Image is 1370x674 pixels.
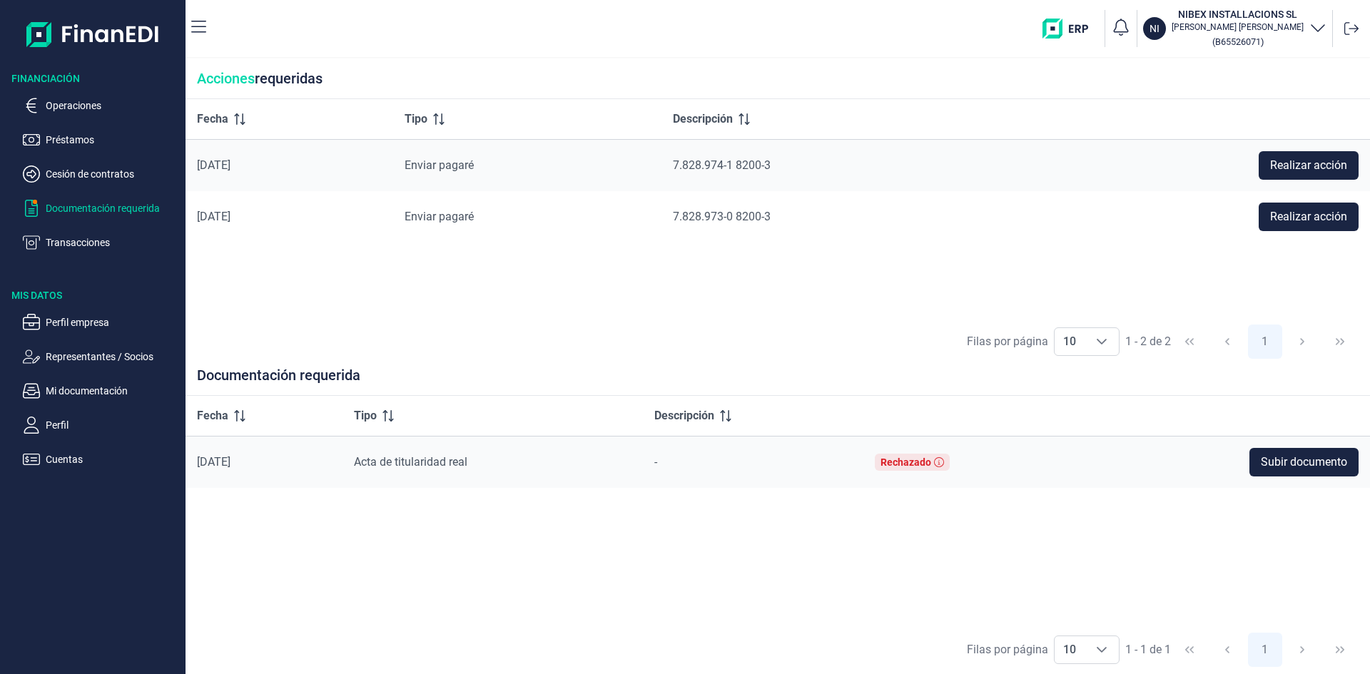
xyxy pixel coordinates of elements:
[1085,636,1119,663] div: Choose
[23,417,180,434] button: Perfil
[46,234,180,251] p: Transacciones
[654,407,714,424] span: Descripción
[197,111,228,128] span: Fecha
[23,165,180,183] button: Cesión de contratos
[354,455,467,469] span: Acta de titularidad real
[1042,19,1099,39] img: erp
[1172,7,1304,21] h3: NIBEX INSTALLACIONS SL
[46,131,180,148] p: Préstamos
[1172,21,1304,33] p: [PERSON_NAME] [PERSON_NAME]
[967,333,1048,350] div: Filas por página
[46,165,180,183] p: Cesión de contratos
[186,367,1370,396] div: Documentación requerida
[46,348,180,365] p: Representantes / Socios
[405,210,474,223] span: Enviar pagaré
[23,234,180,251] button: Transacciones
[1210,325,1244,359] button: Previous Page
[1055,328,1085,355] span: 10
[673,210,771,223] span: 7.828.973-0 8200-3
[673,158,771,172] span: 7.828.974-1 8200-3
[1055,636,1085,663] span: 10
[23,348,180,365] button: Representantes / Socios
[1085,328,1119,355] div: Choose
[673,111,733,128] span: Descripción
[23,314,180,331] button: Perfil empresa
[1261,454,1347,471] span: Subir documento
[1249,448,1359,476] button: Subir documento
[967,641,1048,658] div: Filas por página
[23,97,180,114] button: Operaciones
[354,407,377,424] span: Tipo
[1248,325,1282,359] button: Page 1
[1285,633,1319,667] button: Next Page
[197,210,382,224] div: [DATE]
[1143,7,1326,50] button: NINIBEX INSTALLACIONS SL[PERSON_NAME] [PERSON_NAME](B65526071)
[1285,325,1319,359] button: Next Page
[1125,644,1171,655] span: 1 - 1 de 1
[1323,325,1357,359] button: Last Page
[1125,336,1171,347] span: 1 - 2 de 2
[46,97,180,114] p: Operaciones
[46,200,180,217] p: Documentación requerida
[1270,157,1347,174] span: Realizar acción
[1172,325,1207,359] button: First Page
[405,111,427,128] span: Tipo
[23,451,180,468] button: Cuentas
[46,314,180,331] p: Perfil empresa
[1248,633,1282,667] button: Page 1
[1270,208,1347,225] span: Realizar acción
[1210,633,1244,667] button: Previous Page
[1172,633,1207,667] button: First Page
[1150,21,1160,36] p: NI
[654,455,657,469] span: -
[197,70,255,87] span: Acciones
[46,382,180,399] p: Mi documentación
[197,407,228,424] span: Fecha
[1212,36,1264,47] small: Copiar cif
[1259,151,1359,180] button: Realizar acción
[1259,203,1359,231] button: Realizar acción
[405,158,474,172] span: Enviar pagaré
[1323,633,1357,667] button: Last Page
[23,131,180,148] button: Préstamos
[881,456,931,468] div: Rechazado
[197,455,331,469] div: [DATE]
[23,200,180,217] button: Documentación requerida
[46,451,180,468] p: Cuentas
[46,417,180,434] p: Perfil
[23,382,180,399] button: Mi documentación
[186,58,1370,99] div: requeridas
[197,158,382,173] div: [DATE]
[26,11,160,57] img: Logo de aplicación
